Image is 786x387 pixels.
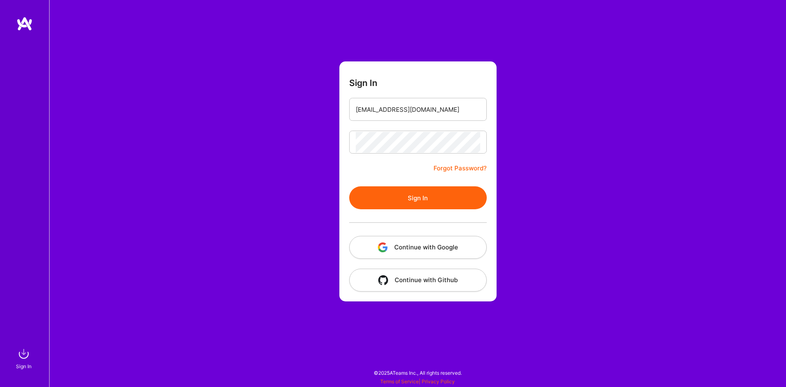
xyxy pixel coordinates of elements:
[422,378,455,385] a: Privacy Policy
[378,242,388,252] img: icon
[349,269,487,292] button: Continue with Github
[356,99,480,120] input: Email...
[349,236,487,259] button: Continue with Google
[434,163,487,173] a: Forgot Password?
[17,346,32,371] a: sign inSign In
[16,362,32,371] div: Sign In
[16,346,32,362] img: sign in
[16,16,33,31] img: logo
[349,186,487,209] button: Sign In
[349,78,377,88] h3: Sign In
[380,378,455,385] span: |
[49,362,786,383] div: © 2025 ATeams Inc., All rights reserved.
[378,275,388,285] img: icon
[380,378,419,385] a: Terms of Service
